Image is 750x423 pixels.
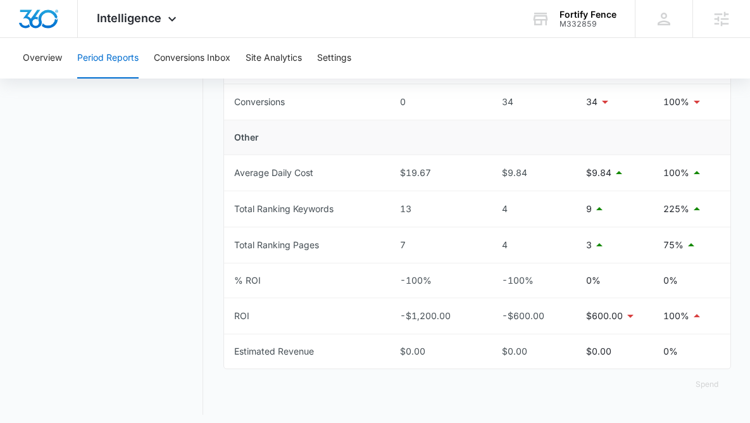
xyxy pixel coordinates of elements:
button: Overview [23,38,62,79]
div: $19.67 [400,166,473,180]
div: $9.84 [493,166,566,180]
p: 34 [586,95,597,109]
div: Domain: [DOMAIN_NAME] [33,33,139,43]
div: -100% [493,274,566,287]
p: 3 [586,238,592,252]
p: 225% [663,202,689,216]
button: Spend [683,369,731,400]
p: 0% [663,274,678,287]
div: ROI [234,309,249,323]
div: 7 [400,238,473,252]
p: $0.00 [586,344,611,358]
div: 13 [400,202,473,216]
p: 100% [663,166,689,180]
img: logo_orange.svg [20,20,30,30]
p: 9 [586,202,592,216]
div: -100% [400,274,473,287]
div: Conversions [234,95,285,109]
div: Estimated Revenue [234,344,314,358]
div: 34 [493,95,566,109]
div: v 4.0.25 [35,20,62,30]
div: Average Daily Cost [234,166,313,180]
div: Domain Overview [48,75,113,83]
p: 0% [663,344,678,358]
div: -$600.00 [493,309,566,323]
button: Period Reports [77,38,139,79]
div: account name [559,9,616,20]
div: Total Ranking Pages [234,238,319,252]
div: Total Ranking Keywords [234,202,334,216]
div: $0.00 [493,344,566,358]
p: $600.00 [586,309,623,323]
div: 4 [493,202,566,216]
p: 75% [663,238,684,252]
div: Keywords by Traffic [140,75,213,83]
span: Intelligence [97,11,161,25]
p: 100% [663,309,689,323]
div: 4 [493,238,566,252]
div: 0 [400,95,473,109]
p: 100% [663,95,689,109]
img: website_grey.svg [20,33,30,43]
button: Conversions Inbox [154,38,230,79]
div: -$1,200.00 [400,309,473,323]
div: $0.00 [400,344,473,358]
button: Site Analytics [246,38,302,79]
img: tab_keywords_by_traffic_grey.svg [126,73,136,84]
p: $9.84 [586,166,611,180]
img: tab_domain_overview_orange.svg [34,73,44,84]
div: account id [559,20,616,28]
div: % ROI [234,274,261,287]
button: Settings [317,38,351,79]
p: 0% [586,274,601,287]
td: Other [224,120,731,155]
